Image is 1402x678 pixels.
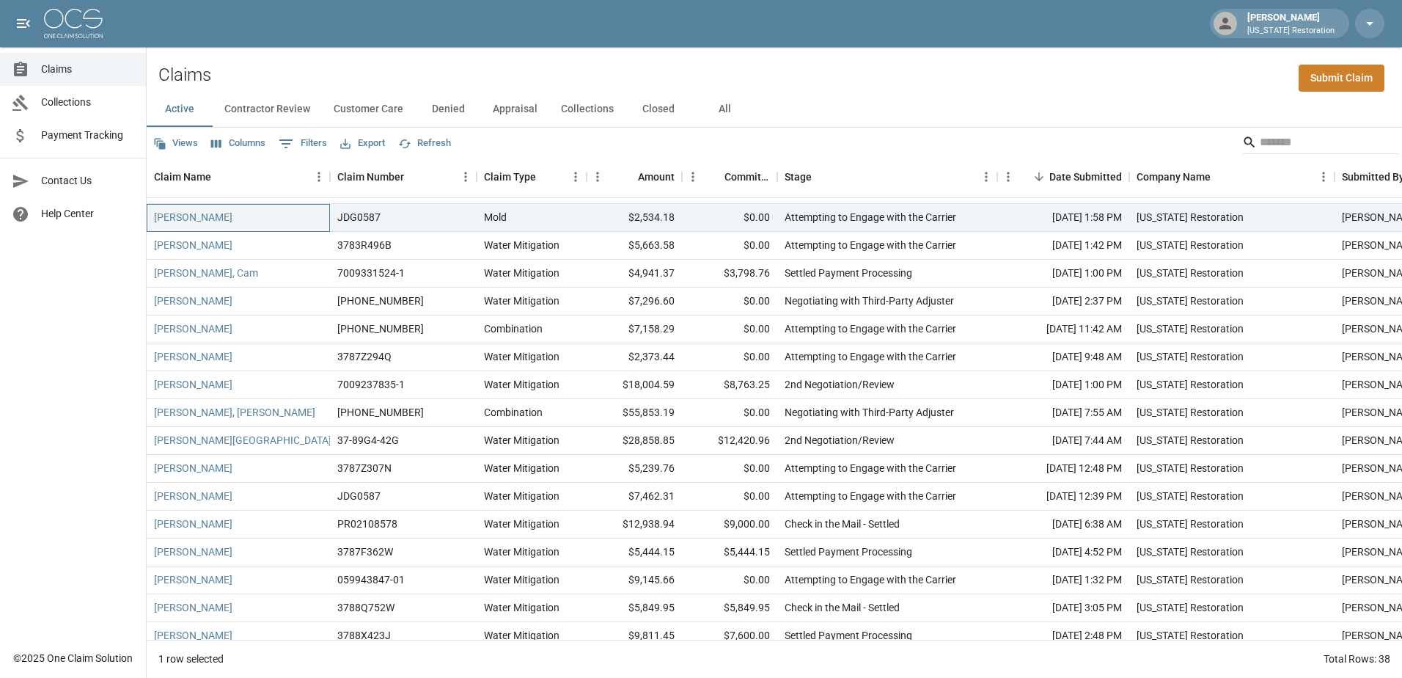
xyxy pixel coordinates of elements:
[147,92,1402,127] div: dynamic tabs
[691,92,757,127] button: All
[785,294,954,308] div: Negotiating with Third-Party Adjuster
[484,266,559,280] div: Water Mitigation
[997,204,1129,232] div: [DATE] 1:58 PM
[484,517,559,531] div: Water Mitigation
[1137,294,1244,308] div: Oregon Restoration
[41,206,134,222] span: Help Center
[975,166,997,188] button: Menu
[484,349,559,364] div: Water Mitigation
[1137,544,1244,559] div: Oregon Restoration
[682,539,777,566] div: $5,444.15
[682,622,777,650] div: $7,600.00
[484,294,559,308] div: Water Mitigation
[1137,238,1244,252] div: Oregon Restoration
[337,405,424,420] div: 01-009-116114
[41,95,134,110] span: Collections
[587,156,682,197] div: Amount
[337,321,424,336] div: 01-009-213172
[997,260,1129,288] div: [DATE] 1:00 PM
[682,371,777,399] div: $8,763.25
[587,566,682,594] div: $9,145.66
[587,622,682,650] div: $9,811.45
[682,566,777,594] div: $0.00
[337,266,405,280] div: 7009331524-1
[154,517,232,531] a: [PERSON_NAME]
[154,600,232,615] a: [PERSON_NAME]
[1137,461,1244,475] div: Oregon Restoration
[617,167,638,187] button: Sort
[41,128,134,143] span: Payment Tracking
[682,204,777,232] div: $0.00
[484,544,559,559] div: Water Mitigation
[154,349,232,364] a: [PERSON_NAME]
[337,461,392,475] div: 3787Z307N
[997,622,1129,650] div: [DATE] 2:48 PM
[484,628,559,643] div: Water Mitigation
[337,210,381,225] div: JDG0587
[997,539,1129,566] div: [DATE] 4:52 PM
[154,294,232,308] a: [PERSON_NAME]
[154,266,258,280] a: [PERSON_NAME], Cam
[394,132,455,155] button: Refresh
[812,167,832,187] button: Sort
[997,343,1129,371] div: [DATE] 9:48 AM
[150,132,202,155] button: Views
[682,166,704,188] button: Menu
[785,349,956,364] div: Attempting to Engage with the Carrier
[536,167,557,187] button: Sort
[154,433,331,448] a: [PERSON_NAME][GEOGRAPHIC_DATA]
[1211,167,1231,187] button: Sort
[484,210,507,225] div: Mold
[997,483,1129,511] div: [DATE] 12:39 PM
[154,238,232,252] a: [PERSON_NAME]
[484,377,559,392] div: Water Mitigation
[1049,156,1122,197] div: Date Submitted
[682,232,777,260] div: $0.00
[154,544,232,559] a: [PERSON_NAME]
[682,316,777,343] div: $0.00
[158,65,211,86] h2: Claims
[154,461,232,475] a: [PERSON_NAME]
[997,316,1129,343] div: [DATE] 11:42 AM
[587,594,682,622] div: $5,849.95
[785,433,895,448] div: 2nd Negotiation/Review
[484,600,559,615] div: Water Mitigation
[481,92,549,127] button: Appraisal
[638,156,675,197] div: Amount
[1241,10,1340,37] div: [PERSON_NAME]
[1137,628,1244,643] div: Oregon Restoration
[587,232,682,260] div: $5,663.58
[1137,377,1244,392] div: Oregon Restoration
[1313,166,1335,188] button: Menu
[587,455,682,483] div: $5,239.76
[785,238,956,252] div: Attempting to Engage with the Carrier
[785,210,956,225] div: Attempting to Engage with the Carrier
[785,405,954,420] div: Negotiating with Third-Party Adjuster
[1137,572,1244,587] div: Oregon Restoration
[147,92,213,127] button: Active
[337,489,381,503] div: JDG0587
[587,483,682,511] div: $7,462.31
[682,483,777,511] div: $0.00
[785,266,912,280] div: Settled Payment Processing
[785,600,900,615] div: Check in the Mail - Settled
[337,628,391,643] div: 3788X423J
[625,92,691,127] button: Closed
[484,572,559,587] div: Water Mitigation
[337,600,394,615] div: 3788Q752W
[337,433,399,448] div: 37-89G4-42G
[211,167,232,187] button: Sort
[997,594,1129,622] div: [DATE] 3:05 PM
[682,594,777,622] div: $5,849.95
[785,517,900,531] div: Check in the Mail - Settled
[154,210,232,225] a: [PERSON_NAME]
[455,166,477,188] button: Menu
[337,132,389,155] button: Export
[1137,266,1244,280] div: Oregon Restoration
[682,427,777,455] div: $12,420.96
[154,156,211,197] div: Claim Name
[44,9,103,38] img: ocs-logo-white-transparent.png
[1029,167,1049,187] button: Sort
[682,343,777,371] div: $0.00
[704,167,724,187] button: Sort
